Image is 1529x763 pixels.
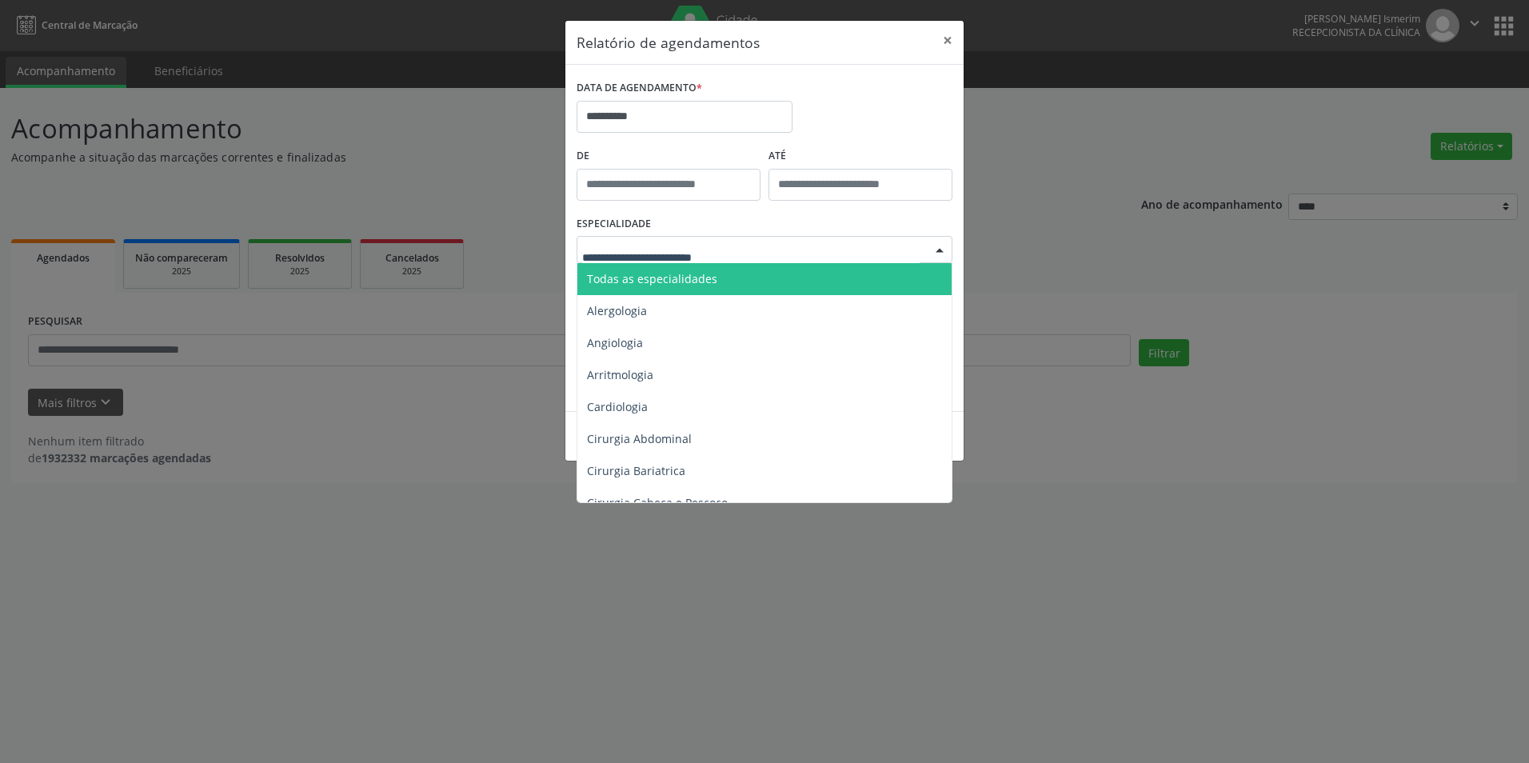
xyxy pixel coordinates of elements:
button: Close [932,21,964,60]
span: Alergologia [587,303,647,318]
label: ATÉ [768,144,952,169]
span: Cardiologia [587,399,648,414]
span: Cirurgia Abdominal [587,431,692,446]
span: Angiologia [587,335,643,350]
span: Cirurgia Bariatrica [587,463,685,478]
label: DATA DE AGENDAMENTO [577,76,702,101]
h5: Relatório de agendamentos [577,32,760,53]
span: Arritmologia [587,367,653,382]
label: De [577,144,761,169]
label: ESPECIALIDADE [577,212,651,237]
span: Cirurgia Cabeça e Pescoço [587,495,728,510]
span: Todas as especialidades [587,271,717,286]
